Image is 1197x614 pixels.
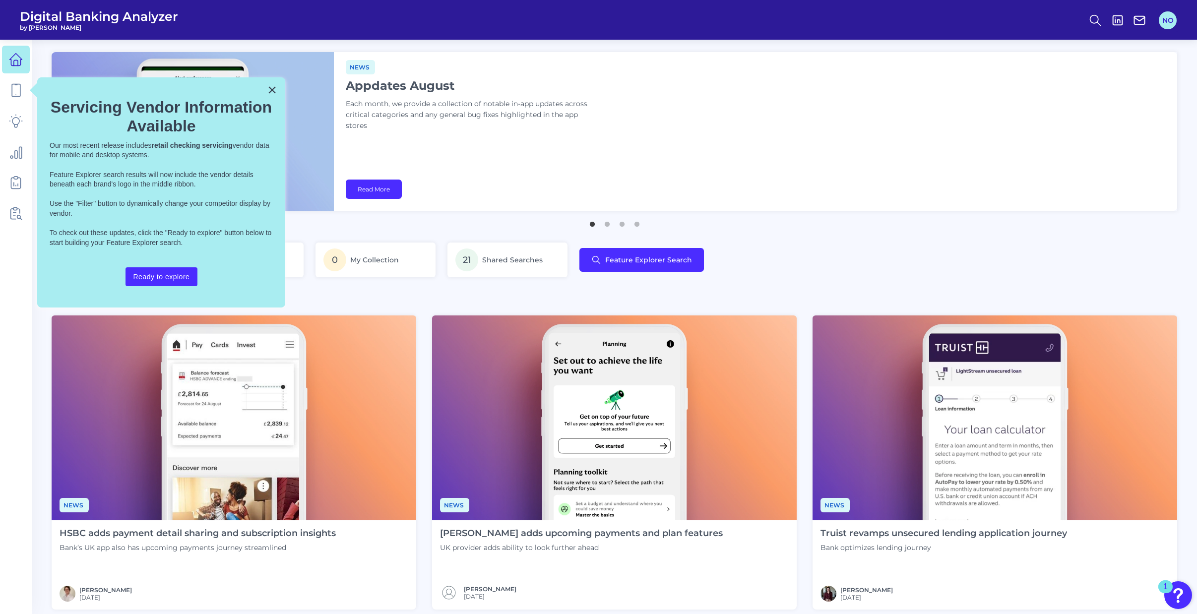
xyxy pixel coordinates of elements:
[1159,11,1177,29] button: NO
[323,248,346,271] span: 0
[813,315,1177,520] img: News - Phone (3).png
[1163,587,1168,600] div: 1
[432,315,797,520] img: News - Phone (4).png
[602,217,612,227] button: 2
[52,52,334,211] img: bannerImg
[79,594,132,601] span: [DATE]
[617,217,627,227] button: 3
[20,9,178,24] span: Digital Banking Analyzer
[820,586,836,602] img: RNFetchBlobTmp_0b8yx2vy2p867rz195sbp4h.png
[60,586,75,602] img: MIchael McCaw
[79,586,132,594] a: [PERSON_NAME]
[632,217,642,227] button: 4
[50,98,273,136] h2: Servicing Vendor Information Available
[60,528,336,539] h4: HSBC adds payment detail sharing and subscription insights
[267,82,277,98] button: Close
[820,498,850,512] span: News
[151,141,232,149] strong: retail checking servicing
[605,256,692,264] span: Feature Explorer Search
[455,248,478,271] span: 21
[20,24,178,31] span: by [PERSON_NAME]
[60,543,336,552] p: Bank’s UK app also has upcoming payments journey streamlined
[482,255,543,264] span: Shared Searches
[840,594,893,601] span: [DATE]
[464,593,516,600] span: [DATE]
[440,543,723,552] p: UK provider adds ability to look further ahead
[440,528,723,539] h4: [PERSON_NAME] adds upcoming payments and plan features
[346,60,375,74] span: News
[440,498,469,512] span: News
[350,255,399,264] span: My Collection
[346,78,594,93] h1: Appdates August
[50,228,273,247] p: To check out these updates, click the "Ready to explore" button below to start building your Feat...
[126,267,198,286] button: Ready to explore
[820,528,1067,539] h4: Truist revamps unsecured lending application journey
[60,498,89,512] span: News
[820,543,1067,552] p: Bank optimizes lending journey
[346,99,594,131] p: Each month, we provide a collection of notable in-app updates across critical categories and any ...
[587,217,597,227] button: 1
[464,585,516,593] a: [PERSON_NAME]
[50,199,273,218] p: Use the "Filter" button to dynamically change your competitor display by vendor.
[840,586,893,594] a: [PERSON_NAME]
[1164,581,1192,609] button: Open Resource Center, 1 new notification
[50,170,273,189] p: Feature Explorer search results will now include the vendor details beneath each brand's logo in ...
[52,315,416,520] img: News - Phone.png
[346,180,402,199] a: Read More
[50,141,151,149] span: Our most recent release includes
